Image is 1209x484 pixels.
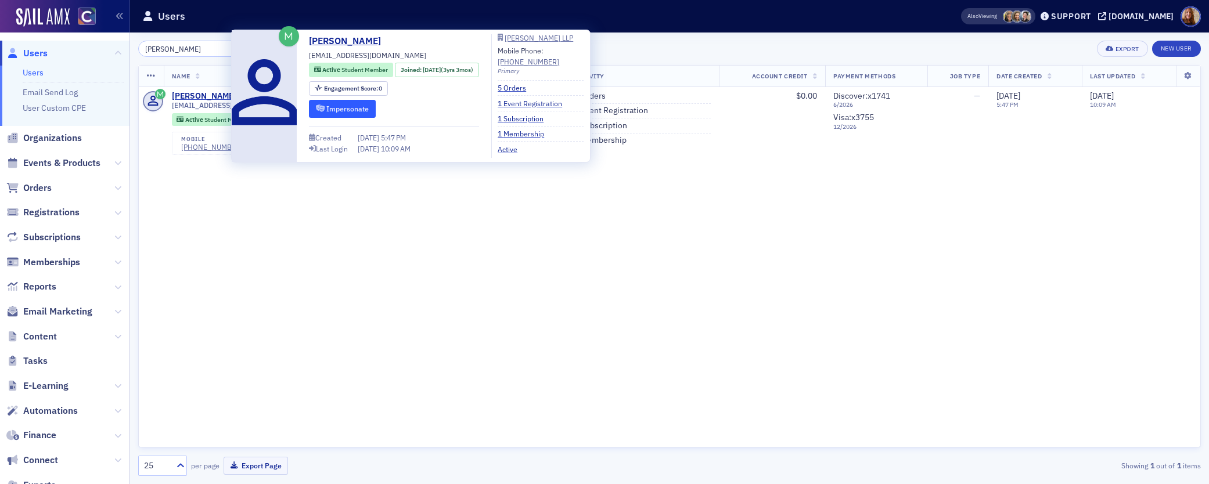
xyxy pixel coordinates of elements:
div: [PERSON_NAME] LLP [505,35,573,41]
a: Automations [6,404,78,417]
strong: 1 [1148,460,1156,471]
a: Email Send Log [23,87,78,97]
a: Users [23,67,44,78]
button: [DOMAIN_NAME] [1098,12,1178,20]
h1: Users [158,9,185,23]
span: $0.00 [796,91,817,101]
a: View Homepage [70,8,96,27]
a: Subscriptions [6,231,81,244]
span: [EMAIL_ADDRESS][DOMAIN_NAME] [309,50,426,60]
span: Profile [1181,6,1201,27]
span: Events & Products [23,157,100,169]
a: Registrations [6,206,80,219]
a: Reports [6,280,56,293]
img: SailAMX [78,8,96,26]
a: [PHONE_NUMBER] [498,56,559,67]
a: [PERSON_NAME] [309,34,390,48]
a: Connect [6,454,58,467]
span: 6 / 2026 [833,101,919,109]
a: Memberships [6,256,80,269]
span: [DATE] [1090,91,1114,101]
span: Name [172,72,190,80]
span: Pamela Galey-Coleman [1019,10,1031,23]
a: User Custom CPE [23,103,86,113]
div: Export [1116,46,1139,52]
span: [DATE] [423,66,441,74]
a: [PERSON_NAME] LLP [498,34,584,41]
span: Date Created [996,72,1042,80]
div: mobile [181,136,243,143]
a: 5 Orders [498,82,535,93]
span: 5:47 PM [381,133,406,142]
a: 1 Membership [498,128,553,139]
div: Created [315,135,341,141]
button: Export Page [224,457,288,475]
span: Email Marketing [23,305,92,318]
a: 1 Subscription [498,113,552,124]
span: Registrations [23,206,80,219]
a: 1 Membership [574,135,627,146]
span: Visa : x3755 [833,112,874,122]
span: Student Member [341,66,388,74]
span: Tasks [23,355,48,367]
input: Search… [138,41,249,57]
a: [PERSON_NAME] [172,91,236,102]
span: Account Credit [752,72,807,80]
a: 1 Event Registration [498,98,571,109]
span: Joined : [401,66,423,75]
span: Last Updated [1090,72,1135,80]
div: Mobile Phone: [498,45,559,67]
span: Job Type [950,72,980,80]
span: Connect [23,454,58,467]
span: [DATE] [996,91,1020,101]
div: Active: Active: Student Member [172,113,256,126]
span: Reports [23,280,56,293]
span: Users [23,47,48,60]
div: Active: Active: Student Member [309,63,393,77]
a: Active Student Member [314,66,388,75]
span: Engagement Score : [324,84,379,92]
span: Active [185,115,204,124]
a: Content [6,330,57,343]
span: Finance [23,429,56,442]
span: Memberships [23,256,80,269]
a: Events & Products [6,157,100,169]
span: Student Member [204,115,251,124]
a: Active Student Member [177,115,250,123]
span: Orders [23,182,52,194]
div: (3yrs 3mos) [423,66,473,75]
img: SailAMX [16,8,70,27]
div: [DOMAIN_NAME] [1109,11,1174,21]
span: Viewing [967,12,997,20]
button: Export [1097,41,1147,57]
span: — [974,91,980,101]
a: [PHONE_NUMBER] [181,143,243,151]
a: 1 Event Registration [574,106,648,116]
span: Discover : x1741 [833,91,890,101]
span: Active [322,66,341,74]
a: 1 Subscription [574,121,627,131]
a: Tasks [6,355,48,367]
a: Organizations [6,132,82,145]
div: Support [1051,11,1091,21]
span: Organizations [23,132,82,145]
a: E-Learning [6,380,69,392]
div: Also [967,12,978,20]
span: Payment Methods [833,72,895,80]
a: New User [1152,41,1201,57]
button: Impersonate [309,100,376,118]
div: Showing out of items [855,460,1201,471]
a: Email Marketing [6,305,92,318]
span: [DATE] [358,144,381,153]
strong: 1 [1175,460,1183,471]
span: Subscriptions [23,231,81,244]
div: 0 [324,85,383,92]
div: Last Login [316,146,348,152]
time: 5:47 PM [996,100,1019,109]
span: [EMAIL_ADDRESS][DOMAIN_NAME] [172,101,289,110]
span: 10:09 AM [381,144,411,153]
